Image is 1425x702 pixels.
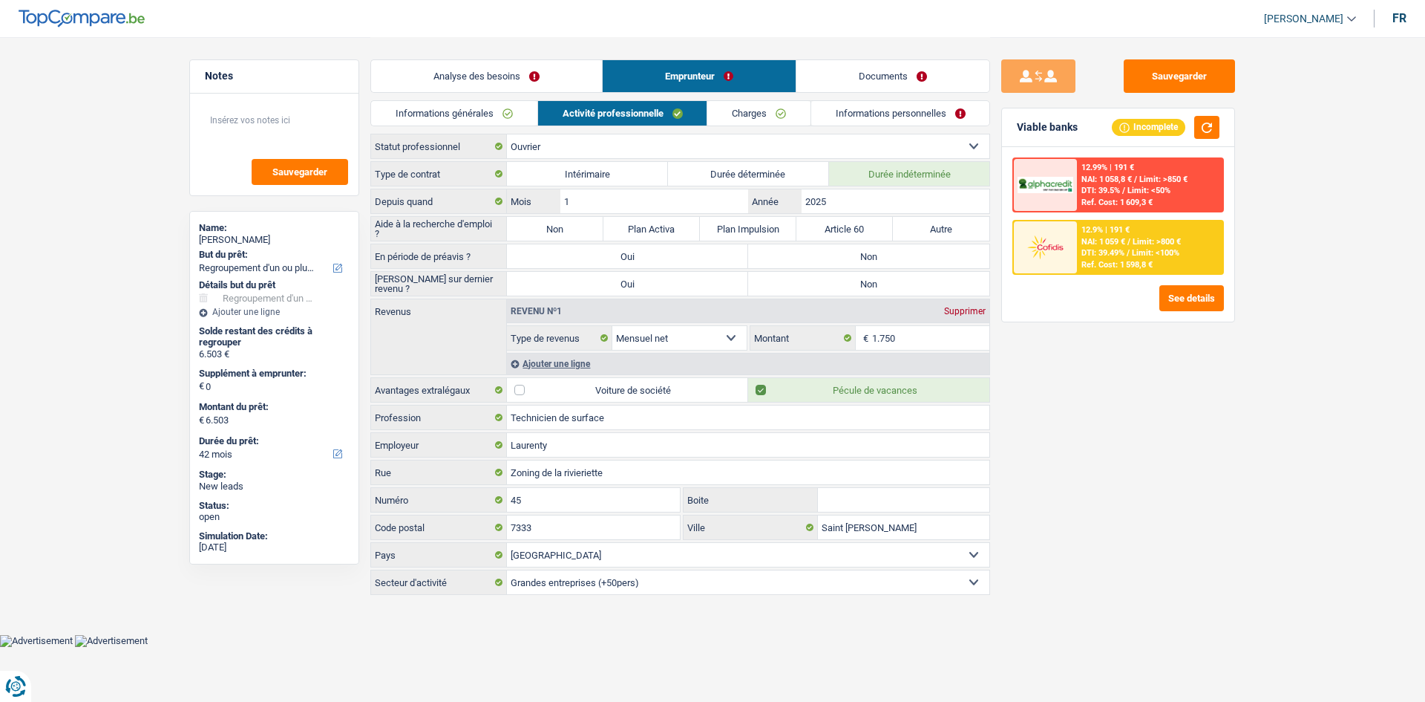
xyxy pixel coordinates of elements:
[507,217,603,241] label: Non
[1081,260,1153,270] div: Ref. Cost: 1 598,8 €
[199,325,350,348] div: Solde restant des crédits à regrouper
[199,481,350,493] div: New leads
[1159,285,1224,311] button: See details
[1081,175,1132,184] span: NAI: 1 058,8 €
[1139,175,1187,184] span: Limit: >850 €
[750,326,856,350] label: Montant
[1134,175,1137,184] span: /
[1112,119,1185,135] div: Incomplete
[199,368,347,380] label: Supplément à emprunter:
[371,60,602,92] a: Analyse des besoins
[199,279,350,291] div: Détails but du prêt
[603,217,700,241] label: Plan Activa
[507,272,748,296] label: Oui
[199,530,350,542] div: Simulation Date:
[829,162,990,186] label: Durée indéterminée
[19,10,145,27] img: TopCompare Logo
[1133,237,1181,247] span: Limit: >800 €
[940,307,989,316] div: Supprimer
[272,167,327,177] span: Sauvegarder
[1018,233,1072,261] img: Cofidis
[199,380,204,392] span: €
[205,70,344,82] h5: Notes
[1392,11,1406,25] div: fr
[1081,198,1153,207] div: Ref. Cost: 1 609,3 €
[1081,237,1125,247] span: NAI: 1 059 €
[700,217,796,241] label: Plan Impulsion
[199,469,350,481] div: Stage:
[1122,186,1125,195] span: /
[748,272,989,296] label: Non
[1081,248,1124,258] span: DTI: 39.49%
[199,435,347,447] label: Durée du prêt:
[75,635,148,647] img: Advertisement
[684,488,819,512] label: Boite
[748,189,801,213] label: Année
[748,378,989,402] label: Pécule de vacances
[199,348,350,360] div: 6.503 €
[748,244,989,268] label: Non
[802,189,989,213] input: AAAA
[1017,121,1078,134] div: Viable banks
[371,433,507,457] label: Employeur
[1124,59,1235,93] button: Sauvegarder
[1081,225,1130,235] div: 12.9% | 191 €
[507,353,989,374] div: Ajouter une ligne
[811,101,990,126] a: Informations personnelles
[199,511,350,523] div: open
[1132,248,1179,258] span: Limit: <100%
[538,101,707,126] a: Activité professionnelle
[507,378,748,402] label: Voiture de société
[507,162,668,186] label: Intérimaire
[1018,177,1072,194] img: AlphaCredit
[796,60,989,92] a: Documents
[371,461,507,484] label: Rue
[371,101,537,126] a: Informations générales
[371,189,507,213] label: Depuis quand
[507,326,612,350] label: Type de revenus
[371,134,507,158] label: Statut professionnel
[371,244,507,268] label: En période de préavis ?
[371,299,506,316] label: Revenus
[371,543,507,567] label: Pays
[371,272,507,296] label: [PERSON_NAME] sur dernier revenu ?
[371,406,507,429] label: Profession
[199,401,347,413] label: Montant du prêt:
[1127,248,1130,258] span: /
[560,189,748,213] input: MM
[1127,186,1170,195] span: Limit: <50%
[371,378,507,402] label: Avantages extralégaux
[199,542,350,553] div: [DATE]
[1264,13,1343,25] span: [PERSON_NAME]
[856,326,872,350] span: €
[603,60,796,92] a: Emprunteur
[199,222,350,234] div: Name:
[371,516,507,539] label: Code postal
[1081,163,1134,172] div: 12.99% | 191 €
[507,244,748,268] label: Oui
[371,488,507,512] label: Numéro
[1252,7,1356,31] a: [PERSON_NAME]
[507,189,560,213] label: Mois
[199,500,350,512] div: Status:
[371,571,507,594] label: Secteur d'activité
[707,101,810,126] a: Charges
[1127,237,1130,247] span: /
[199,307,350,317] div: Ajouter une ligne
[199,415,204,426] span: €
[507,307,566,316] div: Revenu nº1
[371,217,507,241] label: Aide à la recherche d'emploi ?
[668,162,829,186] label: Durée déterminée
[252,159,348,185] button: Sauvegarder
[1081,186,1120,195] span: DTI: 39.5%
[893,217,989,241] label: Autre
[796,217,893,241] label: Article 60
[199,249,347,261] label: But du prêt:
[371,162,507,186] label: Type de contrat
[199,234,350,246] div: [PERSON_NAME]
[684,516,819,539] label: Ville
